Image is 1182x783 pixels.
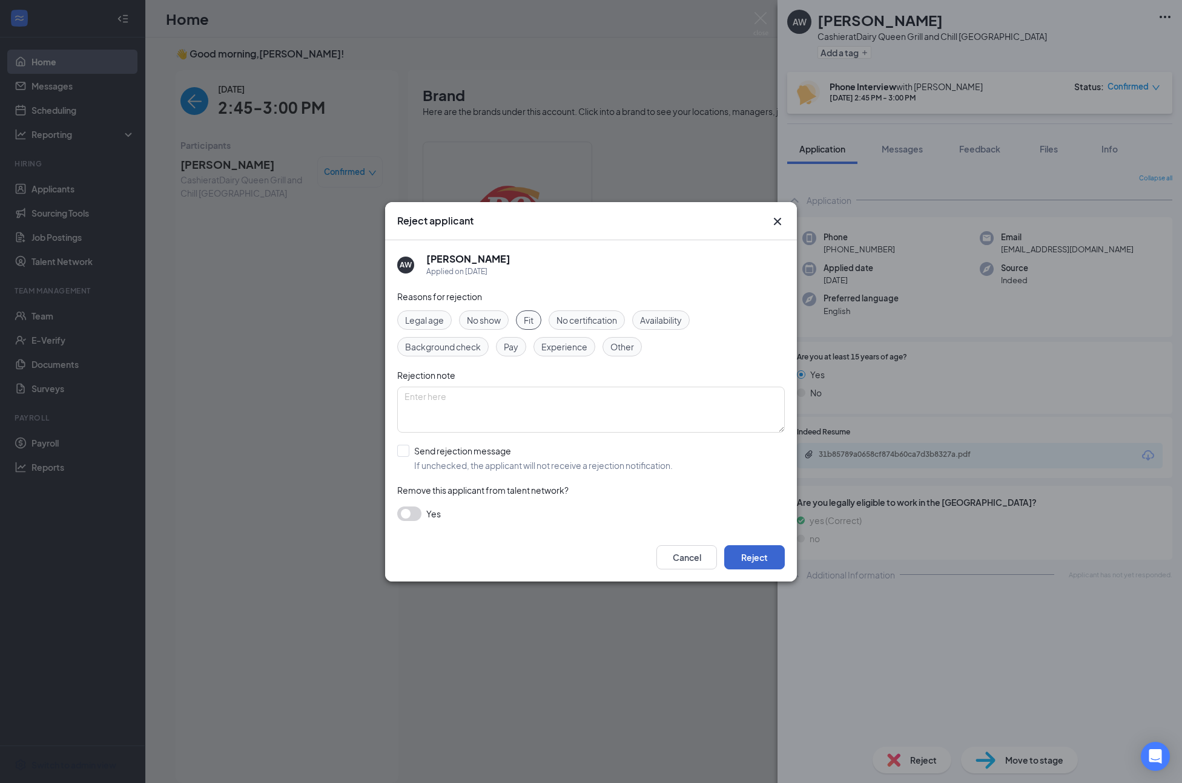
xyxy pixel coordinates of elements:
div: Applied on [DATE] [426,266,510,278]
span: Pay [504,340,518,353]
span: Background check [405,340,481,353]
h5: [PERSON_NAME] [426,252,510,266]
span: Remove this applicant from talent network? [397,485,569,496]
span: No certification [556,313,617,327]
span: Reasons for rejection [397,291,482,302]
button: Close [770,214,785,229]
button: Cancel [656,545,717,569]
span: Fit [524,313,533,327]
span: No show [467,313,501,327]
span: Rejection note [397,370,455,381]
svg: Cross [770,214,785,229]
span: Legal age [405,313,444,327]
span: Other [610,340,634,353]
div: AW [400,260,412,270]
button: Reject [724,545,785,569]
span: Availability [640,313,682,327]
div: Open Intercom Messenger [1141,742,1170,771]
span: Experience [541,340,587,353]
span: Yes [426,506,441,521]
h3: Reject applicant [397,214,474,228]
